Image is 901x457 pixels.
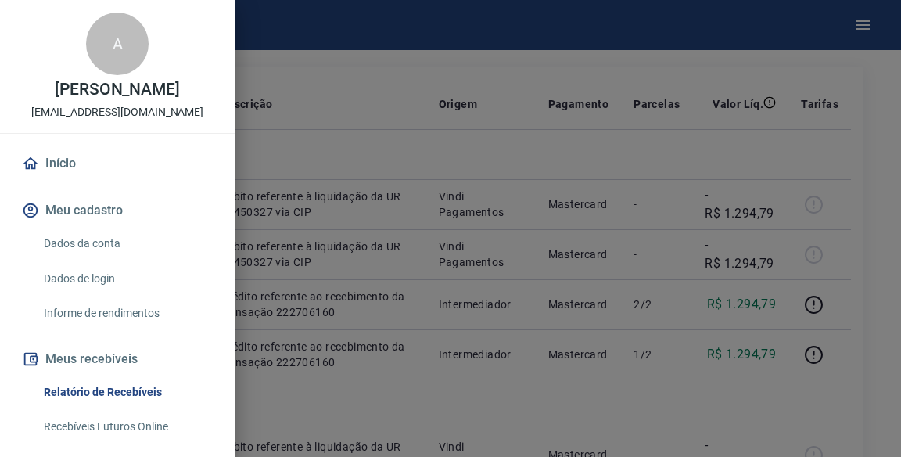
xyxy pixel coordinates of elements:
div: A [86,13,149,75]
a: Dados de login [38,263,216,295]
p: [EMAIL_ADDRESS][DOMAIN_NAME] [31,104,204,121]
button: Meu cadastro [19,193,216,228]
a: Recebíveis Futuros Online [38,411,216,443]
button: Meus recebíveis [19,342,216,376]
a: Relatório de Recebíveis [38,376,216,408]
a: Informe de rendimentos [38,297,216,329]
a: Início [19,146,216,181]
a: Dados da conta [38,228,216,260]
p: [PERSON_NAME] [55,81,180,98]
